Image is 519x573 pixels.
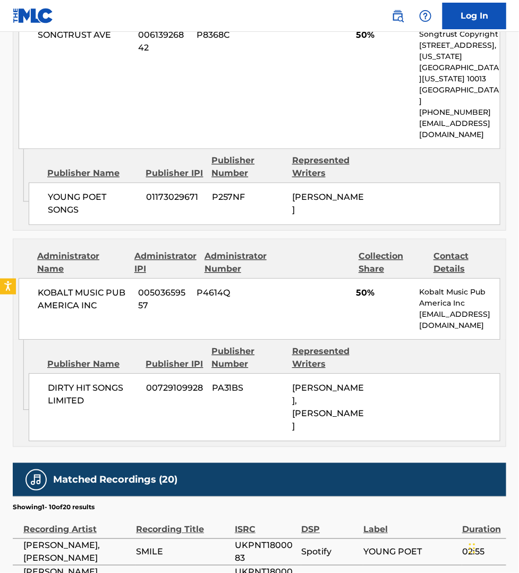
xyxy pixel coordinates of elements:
[420,51,500,85] p: [US_STATE][GEOGRAPHIC_DATA][US_STATE] 10013
[462,512,501,536] div: Duration
[37,250,126,275] div: Administrator Name
[146,382,203,394] span: 00729109928
[359,250,426,275] div: Collection Share
[13,8,54,23] img: MLC Logo
[419,10,432,22] img: help
[420,118,500,140] p: [EMAIL_ADDRESS][DOMAIN_NAME]
[38,29,130,41] span: SONGTRUST AVE
[415,5,436,27] div: Help
[301,545,358,558] span: Spotify
[420,40,500,51] p: [STREET_ADDRESS],
[387,5,409,27] a: Public Search
[462,545,501,558] span: 02:55
[363,545,457,558] span: YOUNG POET
[134,250,197,275] div: Administrator IPI
[53,474,177,486] h5: Matched Recordings (20)
[443,3,506,29] a: Log In
[197,29,267,41] span: P8368C
[292,192,364,215] span: [PERSON_NAME]
[433,250,500,275] div: Contact Details
[211,154,284,180] div: Publisher Number
[212,191,284,204] span: P257NF
[420,85,500,107] p: [GEOGRAPHIC_DATA]
[292,345,364,370] div: Represented Writers
[38,286,130,312] span: KOBALT MUSIC PUB AMERICA INC
[392,10,404,22] img: search
[138,29,189,54] span: 00613926842
[356,286,411,299] span: 50%
[420,29,500,40] p: Songtrust Copyright
[47,358,138,370] div: Publisher Name
[235,512,296,536] div: ISRC
[292,383,364,431] span: [PERSON_NAME], [PERSON_NAME]
[292,154,364,180] div: Represented Writers
[466,522,519,573] iframe: Chat Widget
[212,382,284,394] span: PA31BS
[48,191,138,216] span: YOUNG POET SONGS
[136,512,229,536] div: Recording Title
[197,286,267,299] span: P4614Q
[136,545,229,558] span: SMILE
[420,309,500,331] p: [EMAIL_ADDRESS][DOMAIN_NAME]
[30,474,42,486] img: Matched Recordings
[23,512,131,536] div: Recording Artist
[469,533,475,564] div: Drag
[235,539,296,564] span: UKPNT1800083
[420,107,500,118] p: [PHONE_NUMBER]
[23,539,131,564] span: [PERSON_NAME],[PERSON_NAME]
[47,167,138,180] div: Publisher Name
[301,512,358,536] div: DSP
[363,512,457,536] div: Label
[211,345,284,370] div: Publisher Number
[205,250,271,275] div: Administrator Number
[146,191,203,204] span: 01173029671
[48,382,138,407] span: DIRTY HIT SONGS LIMITED
[13,502,95,512] p: Showing 1 - 10 of 20 results
[138,286,189,312] span: 00503659557
[356,29,411,41] span: 50%
[146,167,204,180] div: Publisher IPI
[146,358,204,370] div: Publisher IPI
[420,286,500,309] p: Kobalt Music Pub America Inc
